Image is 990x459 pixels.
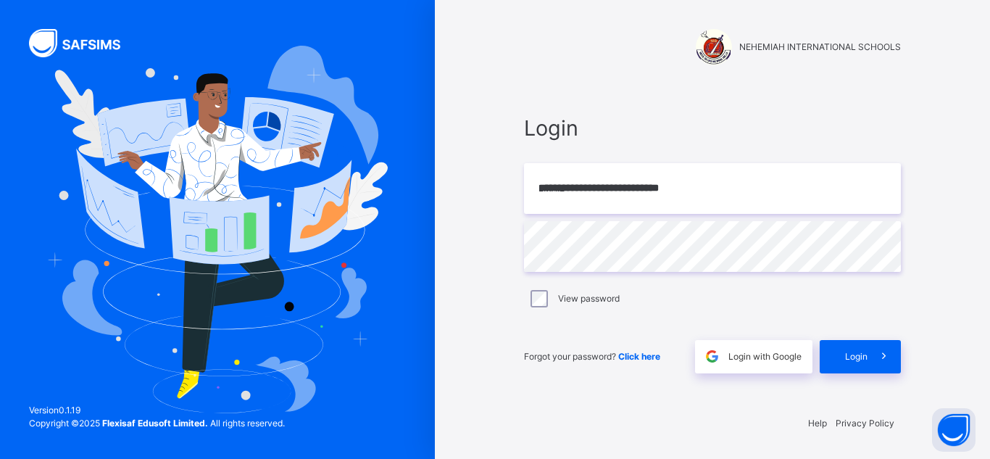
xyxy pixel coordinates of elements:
[102,418,208,429] strong: Flexisaf Edusoft Limited.
[29,404,285,417] span: Version 0.1.19
[47,46,388,413] img: Hero Image
[29,418,285,429] span: Copyright © 2025 All rights reserved.
[29,29,138,57] img: SAFSIMS Logo
[728,350,802,363] span: Login with Google
[932,408,976,452] button: Open asap
[618,351,660,362] a: Click here
[524,351,660,362] span: Forgot your password?
[836,418,894,429] a: Privacy Policy
[739,41,901,54] span: NEHEMIAH INTERNATIONAL SCHOOLS
[845,350,868,363] span: Login
[808,418,827,429] a: Help
[558,292,620,305] label: View password
[524,112,901,144] span: Login
[704,348,720,365] img: google.396cfc9801f0270233282035f929180a.svg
